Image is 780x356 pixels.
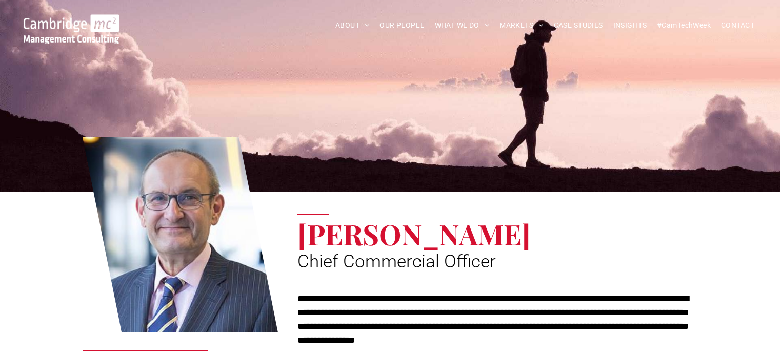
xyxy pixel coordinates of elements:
span: [PERSON_NAME] [297,215,531,253]
img: Cambridge MC Logo [24,14,119,44]
a: MARKETS [494,17,548,33]
a: CONTACT [716,17,759,33]
a: ABOUT [330,17,375,33]
a: INSIGHTS [608,17,652,33]
a: OUR PEOPLE [374,17,429,33]
a: CASE STUDIES [549,17,608,33]
a: WHAT WE DO [430,17,495,33]
span: Chief Commercial Officer [297,251,496,272]
a: #CamTechWeek [652,17,716,33]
